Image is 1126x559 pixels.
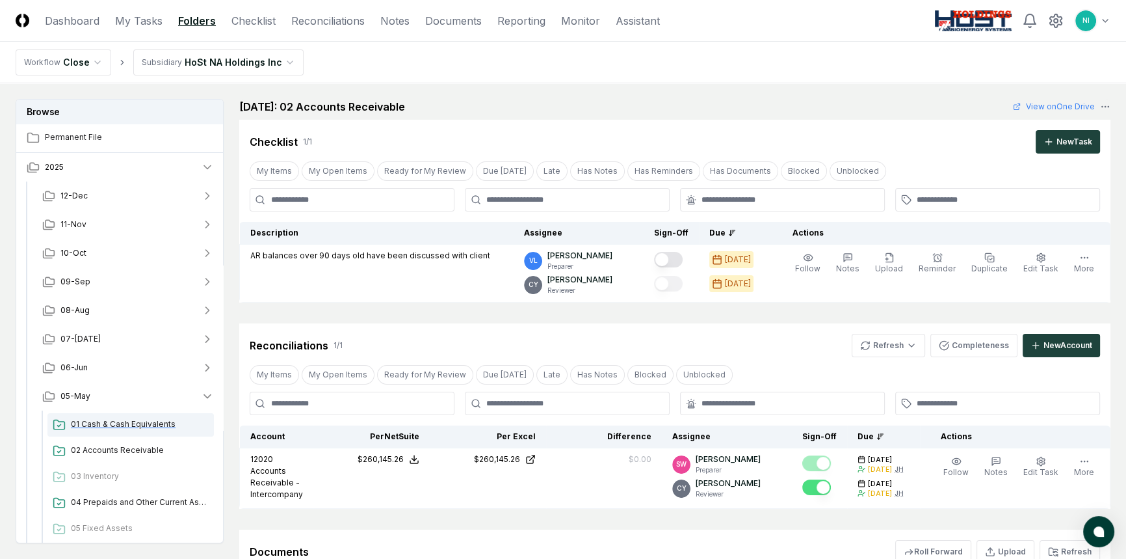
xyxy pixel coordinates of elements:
[547,262,612,271] p: Preparer
[32,182,224,210] button: 12-Dec
[250,161,299,181] button: My Items
[1021,454,1061,481] button: Edit Task
[250,454,273,464] span: 12020
[547,274,612,286] p: [PERSON_NAME]
[16,124,224,152] a: Permanent File
[16,153,224,182] button: 2025
[935,10,1012,31] img: Host NA Holdings logo
[709,227,761,239] div: Due
[570,365,625,385] button: Has Notes
[570,161,625,181] button: Has Notes
[802,456,831,471] button: Mark complete
[792,426,847,448] th: Sign-Off
[725,254,751,266] div: [DATE]
[231,13,276,29] a: Checklist
[32,267,224,296] button: 09-Sep
[536,365,568,385] button: Late
[32,325,224,353] button: 07-[DATE]
[654,252,683,267] button: Mark complete
[32,210,224,239] button: 11-Nov
[802,480,831,495] button: Mark complete
[430,426,546,448] th: Per Excel
[546,426,662,448] th: Difference
[16,100,223,124] h3: Browse
[1082,16,1090,25] span: NI
[676,365,733,385] button: Unblocked
[547,286,612,295] p: Reviewer
[984,467,1008,477] span: Notes
[178,13,216,29] a: Folders
[45,131,214,143] span: Permanent File
[696,465,761,475] p: Preparer
[868,489,892,498] div: [DATE]
[47,413,214,437] a: 01 Cash & Cash Equivalents
[71,418,209,430] span: 01 Cash & Cash Equivalents
[16,49,304,75] nav: breadcrumb
[561,13,600,29] a: Monitor
[1056,136,1092,148] div: New Task
[1083,516,1114,547] button: atlas-launcher
[32,353,224,382] button: 06-Jun
[654,276,683,292] button: Mark complete
[142,57,182,68] div: Subsidiary
[60,276,90,288] span: 09-Sep
[60,305,90,316] span: 08-Aug
[703,161,778,181] button: Has Documents
[529,256,538,266] span: VL
[313,426,430,448] th: Per NetSuite
[868,465,892,474] div: [DATE]
[852,334,925,357] button: Refresh
[916,250,958,277] button: Reminder
[868,479,892,489] span: [DATE]
[971,264,1008,273] span: Duplicate
[677,484,687,493] span: CY
[941,454,971,481] button: Follow
[250,365,299,385] button: My Items
[872,250,906,277] button: Upload
[60,333,101,345] span: 07-[DATE]
[476,365,534,385] button: Due Today
[662,426,792,448] th: Assignee
[514,222,644,245] th: Assignee
[1043,340,1092,351] div: New Account
[60,190,88,202] span: 12-Dec
[497,13,545,29] a: Reporting
[547,250,612,262] p: [PERSON_NAME]
[536,161,568,181] button: Late
[943,467,969,477] span: Follow
[1023,334,1100,357] button: NewAccount
[32,239,224,267] button: 10-Oct
[627,365,674,385] button: Blocked
[71,497,209,508] span: 04 Prepaids and Other Current Assets
[380,13,410,29] a: Notes
[696,489,761,499] p: Reviewer
[644,222,699,245] th: Sign-Off
[830,161,886,181] button: Unblocked
[71,444,209,456] span: 02 Accounts Receivable
[377,365,473,385] button: Ready for My Review
[250,250,490,262] p: AR balances over 90 days old have been discussed with client
[1074,9,1097,33] button: NI
[440,454,536,465] a: $260,145.26
[302,161,374,181] button: My Open Items
[474,454,520,465] div: $260,145.26
[358,454,419,465] button: $260,145.26
[377,161,473,181] button: Ready for My Review
[676,459,687,469] span: SW
[529,280,538,290] span: CY
[919,264,956,273] span: Reminder
[1021,250,1061,277] button: Edit Task
[627,161,700,181] button: Has Reminders
[836,264,859,273] span: Notes
[725,278,751,290] div: [DATE]
[71,470,209,482] span: 03 Inventory
[60,362,88,374] span: 06-Jun
[291,13,365,29] a: Reconciliations
[32,296,224,325] button: 08-Aug
[858,431,910,443] div: Due
[303,136,312,148] div: 1 / 1
[250,134,298,150] div: Checklist
[16,14,29,27] img: Logo
[250,466,303,499] span: Accounts Receivable - Intercompany
[969,250,1010,277] button: Duplicate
